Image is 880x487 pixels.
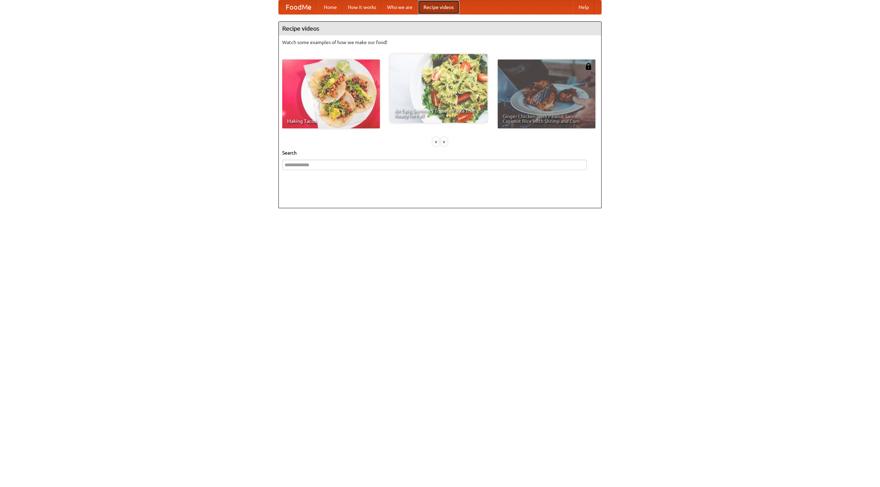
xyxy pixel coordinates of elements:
div: » [441,137,447,146]
a: Making Tacos [282,60,380,128]
a: Help [573,0,594,14]
a: FoodMe [279,0,318,14]
a: An Easy, Summery Tomato Pasta That's Ready for Fall [390,54,487,123]
span: An Easy, Summery Tomato Pasta That's Ready for Fall [395,108,483,118]
p: Watch some examples of how we make our food! [282,39,598,46]
span: Making Tacos [287,119,375,124]
h5: Search [282,149,598,156]
a: Home [318,0,342,14]
img: 483408.png [585,63,592,70]
a: How it works [342,0,382,14]
div: « [433,137,439,146]
h4: Recipe videos [279,22,601,35]
a: Who we are [382,0,418,14]
a: Recipe videos [418,0,459,14]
